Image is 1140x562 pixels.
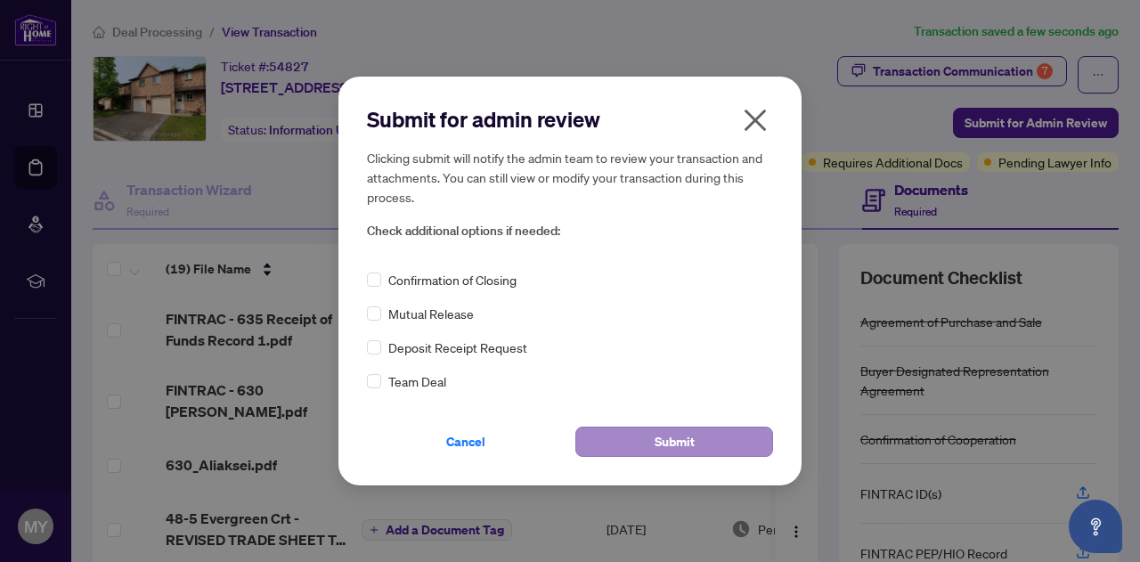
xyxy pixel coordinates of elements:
[367,221,773,241] span: Check additional options if needed:
[655,428,695,456] span: Submit
[388,338,527,357] span: Deposit Receipt Request
[388,270,517,289] span: Confirmation of Closing
[367,427,565,457] button: Cancel
[1069,500,1122,553] button: Open asap
[388,304,474,323] span: Mutual Release
[575,427,773,457] button: Submit
[367,105,773,134] h2: Submit for admin review
[388,371,446,391] span: Team Deal
[367,148,773,207] h5: Clicking submit will notify the admin team to review your transaction and attachments. You can st...
[446,428,485,456] span: Cancel
[741,106,769,134] span: close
